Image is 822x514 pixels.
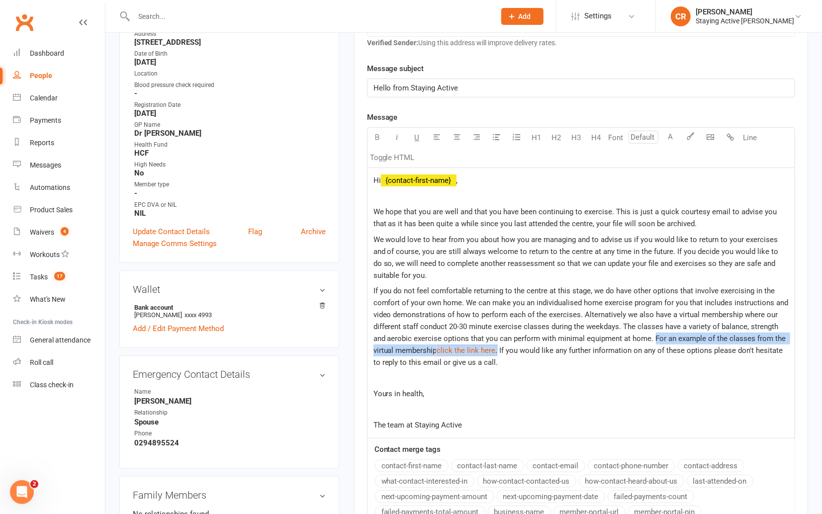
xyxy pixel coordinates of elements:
button: next-upcoming-payment-date [497,490,605,503]
button: H1 [527,128,547,148]
button: contact-phone-number [588,459,675,472]
button: contact-email [527,459,585,472]
a: Class kiosk mode [13,374,105,396]
span: Using this address will improve delivery rates. [367,39,557,47]
span: 4 [61,227,69,236]
li: [PERSON_NAME] [133,302,326,320]
span: 17 [54,272,65,280]
button: U [407,128,427,148]
span: , [457,176,458,185]
iframe: Intercom live chat [10,480,34,504]
strong: - [134,189,326,198]
button: how-contact-heard-about-us [579,475,684,488]
button: Toggle HTML [367,148,417,168]
h3: Family Members [133,490,326,501]
div: Blood pressure check required [134,81,326,90]
a: Workouts [13,244,105,266]
a: Flag [248,226,262,238]
a: Calendar [13,87,105,109]
label: Message [367,111,398,123]
div: Roll call [30,358,53,366]
span: Settings [584,5,612,27]
button: failed-payments-count [608,490,694,503]
a: Reports [13,132,105,154]
div: Waivers [30,228,54,236]
button: Font [606,128,626,148]
button: how-contact-contacted-us [477,475,576,488]
button: Line [740,128,760,148]
label: Contact merge tags [374,443,441,455]
div: Class check-in [30,381,74,389]
div: Staying Active [PERSON_NAME] [696,16,794,25]
div: Automations [30,183,70,191]
strong: Spouse [134,418,326,427]
a: Product Sales [13,199,105,221]
a: Manage Comms Settings [133,238,217,250]
div: [PERSON_NAME] [696,7,794,16]
button: H2 [547,128,566,148]
a: Payments [13,109,105,132]
div: Address [134,29,326,39]
div: Dashboard [30,49,64,57]
div: Location [134,69,326,79]
div: What's New [30,295,66,303]
strong: [PERSON_NAME] [134,397,326,406]
strong: - [134,89,326,98]
div: GP Name [134,120,326,130]
button: contact-first-name [375,459,449,472]
span: Add [519,12,531,20]
div: Member type [134,180,326,189]
strong: Dr [PERSON_NAME] [134,129,326,138]
button: Add [501,8,544,25]
a: Waivers 4 [13,221,105,244]
a: Add / Edit Payment Method [133,323,224,335]
strong: [STREET_ADDRESS] [134,38,326,47]
div: Date of Birth [134,49,326,59]
div: People [30,72,52,80]
div: Payments [30,116,61,124]
strong: NIL [134,209,326,218]
div: General attendance [30,336,91,344]
div: Registration Date [134,100,326,110]
span: We would love to hear from you about how you are managing and to advise us if you would like to r... [373,235,781,280]
label: Message subject [367,63,424,75]
strong: HCF [134,149,326,158]
a: Roll call [13,351,105,374]
button: H4 [586,128,606,148]
strong: 0294895524 [134,438,326,447]
span: Hi [373,176,381,185]
button: next-upcoming-payment-amount [375,490,494,503]
a: Dashboard [13,42,105,65]
a: Archive [301,226,326,238]
div: Phone [134,429,216,438]
button: contact-last-name [451,459,524,472]
input: Default [629,131,658,144]
div: Health Fund [134,140,326,150]
h3: Emergency Contact Details [133,369,326,380]
strong: [DATE] [134,109,326,118]
span: xxxx 4993 [184,311,212,319]
span: . If you would like any further information on any of these options please don't hesitate to repl... [373,346,785,367]
a: Update Contact Details [133,226,210,238]
span: U [415,133,420,142]
div: Messages [30,161,61,169]
button: what-contact-interested-in [375,475,474,488]
span: If you do not feel comfortable returning to the centre at this stage, we do have other options th... [373,286,791,355]
button: contact-address [678,459,744,472]
span: We hope that you are well and that you have been continuing to exercise. This is just a quick cou... [373,207,779,228]
strong: Bank account [134,304,321,311]
span: The team at Staying Active [373,421,462,429]
div: EPC DVA or NIL [134,200,326,210]
span: Yours in health, [373,389,425,398]
button: H3 [566,128,586,148]
a: Messages [13,154,105,176]
div: High Needs [134,160,326,170]
a: Clubworx [12,10,37,35]
div: Name [134,387,216,397]
div: Workouts [30,251,60,258]
div: Reports [30,139,54,147]
span: Hello from Staying Active [373,84,458,92]
strong: Verified Sender: [367,39,419,47]
a: Automations [13,176,105,199]
span: 2 [30,480,38,488]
